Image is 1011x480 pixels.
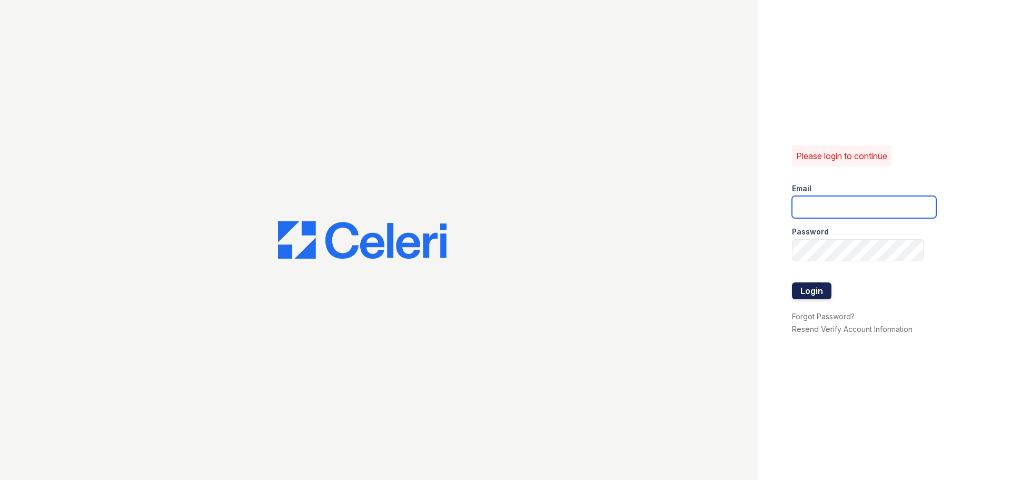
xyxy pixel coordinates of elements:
button: Login [792,282,831,299]
a: Resend Verify Account Information [792,325,913,334]
img: CE_Logo_Blue-a8612792a0a2168367f1c8372b55b34899dd931a85d93a1a3d3e32e68fde9ad4.png [278,221,447,259]
label: Email [792,183,811,194]
label: Password [792,227,829,237]
a: Forgot Password? [792,312,855,321]
p: Please login to continue [796,150,887,162]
